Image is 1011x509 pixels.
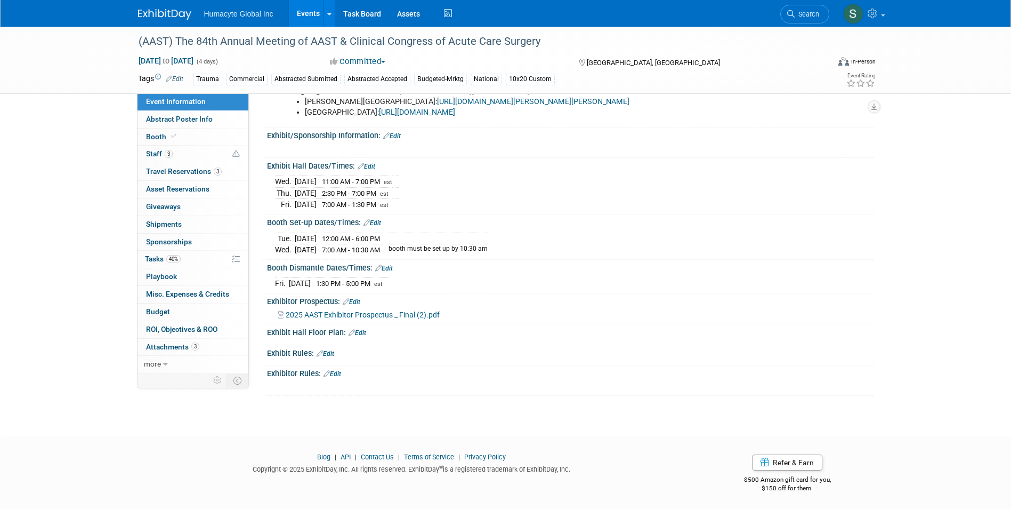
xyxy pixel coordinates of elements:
[395,453,402,461] span: |
[138,234,248,251] a: Sponsorships
[275,278,289,289] td: Fri.
[363,219,381,227] a: Edit
[317,453,330,461] a: Blog
[146,343,199,351] span: Attachments
[135,32,813,51] div: (AAST) The 84th Annual Meeting of AAST & Clinical Congress of Acute Care Surgery
[275,244,295,256] td: Wed.
[138,339,248,356] a: Attachments3
[795,10,819,18] span: Search
[138,9,191,20] img: ExhibitDay
[138,146,248,163] a: Staff3
[204,10,273,18] span: Humacyte Global Inc
[146,97,206,106] span: Event Information
[146,132,179,141] span: Booth
[214,168,222,176] span: 3
[138,111,248,128] a: Abstract Poster Info
[146,149,173,158] span: Staff
[439,464,443,470] sup: ®
[146,202,181,211] span: Giveaways
[208,373,227,387] td: Personalize Event Tab Strip
[196,58,218,65] span: (4 days)
[138,304,248,321] a: Budget
[344,74,410,85] div: Abstracted Accepted
[267,128,873,141] div: Exhibit/Sponsorship Information:
[464,453,506,461] a: Privacy Policy
[286,311,440,319] span: 2025 AAST Exhibitor Prospectus _ Final (2).pdf
[275,199,295,210] td: Fri.
[267,293,873,307] div: Exhibitor Prospectus:
[275,187,295,199] td: Thu.
[146,115,213,123] span: Abstract Poster Info
[316,280,370,288] span: 1:30 PM - 5:00 PM
[375,265,393,272] a: Edit
[456,453,463,461] span: |
[146,167,222,176] span: Travel Reservations
[322,246,380,254] span: 7:00 AM - 10:30 AM
[358,163,375,170] a: Edit
[295,199,317,210] td: [DATE]
[138,321,248,338] a: ROI, Objectives & ROO
[146,220,182,228] span: Shipments
[275,233,295,244] td: Tue.
[146,307,170,316] span: Budget
[846,73,875,78] div: Event Rating
[138,286,248,303] a: Misc. Expenses & Credits
[851,58,876,66] div: In-Person
[146,237,192,246] span: Sponsorships
[271,74,341,85] div: Abstracted Submitted
[374,281,383,288] span: est
[146,272,177,281] span: Playbook
[404,453,454,461] a: Terms of Service
[145,254,181,263] span: Tasks
[267,158,873,172] div: Exhibit Hall Dates/Times:
[138,268,248,285] a: Playbook
[232,149,240,159] span: Potential Scheduling Conflict -- at least one attendee is tagged in another overlapping event.
[295,176,317,188] td: [DATE]
[506,74,555,85] div: 10x20 Custom
[138,181,248,198] a: Asset Reservations
[341,453,351,461] a: API
[138,251,248,268] a: Tasks40%
[146,325,217,333] span: ROI, Objectives & ROO
[138,216,248,233] a: Shipments
[414,74,467,85] div: Budgeted-Mrktg
[587,59,720,67] span: [GEOGRAPHIC_DATA], [GEOGRAPHIC_DATA]
[278,311,440,319] a: 2025 AAST Exhibitor Prospectus _ Final (2).pdf
[383,132,401,140] a: Edit
[138,56,194,66] span: [DATE] [DATE]
[332,453,339,461] span: |
[352,453,359,461] span: |
[144,360,161,368] span: more
[295,244,317,256] td: [DATE]
[437,97,629,106] a: [URL][DOMAIN_NAME][PERSON_NAME][PERSON_NAME]
[701,468,873,493] div: $500 Amazon gift card for you,
[780,5,829,23] a: Search
[289,278,311,289] td: [DATE]
[171,133,176,139] i: Booth reservation complete
[146,290,229,298] span: Misc. Expenses & Credits
[384,179,392,186] span: est
[267,345,873,359] div: Exhibit Rules:
[752,455,822,471] a: Refer & Earn
[138,462,686,474] div: Copyright © 2025 ExhibitDay, Inc. All rights reserved. ExhibitDay is a registered trademark of Ex...
[138,198,248,216] a: Giveaways
[146,185,209,193] span: Asset Reservations
[305,97,750,107] li: [PERSON_NAME][GEOGRAPHIC_DATA]:
[193,74,222,85] div: Trauma
[349,329,366,337] a: Edit
[838,57,849,66] img: Format-Inperson.png
[322,178,380,186] span: 11:00 AM - 7:00 PM
[191,343,199,351] span: 3
[361,453,394,461] a: Contact Us
[766,55,876,71] div: Event Format
[161,57,171,65] span: to
[322,189,376,197] span: 2:30 PM - 7:00 PM
[138,356,248,373] a: more
[305,107,750,118] li: [GEOGRAPHIC_DATA]:
[380,190,389,197] span: est
[275,176,295,188] td: Wed.
[267,214,873,228] div: Booth Set-up Dates/Times:
[295,187,317,199] td: [DATE]
[165,150,173,158] span: 3
[138,163,248,180] a: Travel Reservations3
